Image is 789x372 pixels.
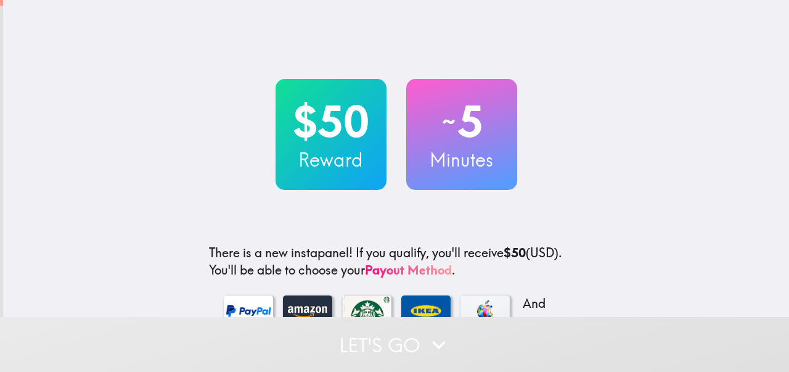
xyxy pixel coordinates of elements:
[440,103,457,140] span: ~
[276,147,386,173] h3: Reward
[406,96,517,147] h2: 5
[365,262,452,278] a: Payout Method
[406,147,517,173] h3: Minutes
[520,295,569,329] p: And more...
[504,245,526,260] b: $50
[209,245,353,260] span: There is a new instapanel!
[209,244,584,279] p: If you qualify, you'll receive (USD) . You'll be able to choose your .
[276,96,386,147] h2: $50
